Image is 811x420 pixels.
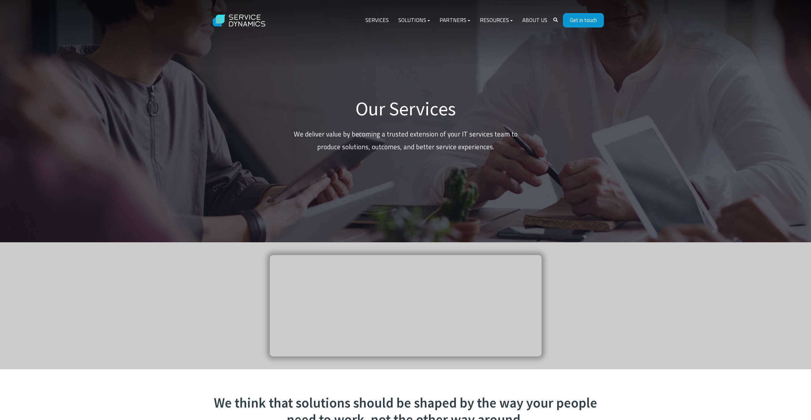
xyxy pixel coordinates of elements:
a: Resources [475,13,518,28]
a: Solutions [394,13,435,28]
a: Services [361,13,394,28]
a: Get in touch [563,13,604,27]
div: Navigation Menu [361,13,552,28]
a: Partners [435,13,475,28]
iframe: Embedded CTA [270,255,542,357]
a: About Us [518,13,552,28]
p: We deliver value by becoming a trusted extension of your IT services team to produce solutions, o... [294,128,518,153]
h1: Our Services [294,97,518,120]
img: Service Dynamics Logo - White [207,8,271,33]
